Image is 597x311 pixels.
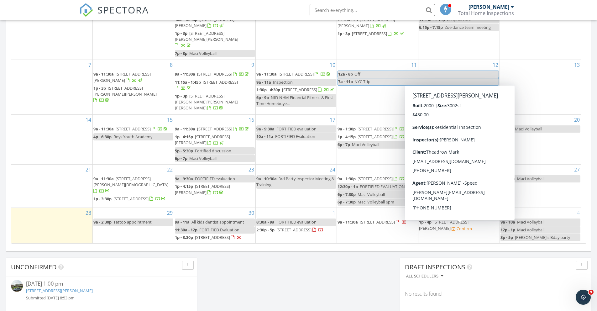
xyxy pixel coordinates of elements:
a: [DATE] 1:00 pm [STREET_ADDRESS][PERSON_NAME] Submitted [DATE] 8:53 pm [11,280,192,301]
span: 12p - 1p [500,227,515,233]
div: No results found [400,285,591,302]
a: Go to September 30, 2025 [247,208,255,218]
span: 4p - 6:30p [93,134,112,140]
span: Maci Volleyball [515,126,542,132]
td: Go to September 14, 2025 [11,115,93,165]
span: Off [354,71,360,77]
span: Maci Volleyball [358,192,385,197]
a: 1p - 3p [STREET_ADDRESS][PERSON_NAME][PERSON_NAME][PERSON_NAME] [175,92,255,112]
td: Go to September 24, 2025 [255,165,337,208]
span: Maci Volleyball [517,227,544,233]
div: Confirm [457,226,472,231]
td: Go to September 23, 2025 [174,165,255,208]
td: Go to September 15, 2025 [93,115,174,165]
a: 9a - 11:30a [STREET_ADDRESS][PERSON_NAME][DEMOGRAPHIC_DATA] [93,176,168,193]
a: 9a - 11:30a [STREET_ADDRESS] [338,219,417,226]
span: 6p - 7p [338,142,350,147]
td: Go to September 30, 2025 [174,208,255,243]
span: 11:15a - 1:15p [419,17,445,23]
span: [STREET_ADDRESS] [358,126,393,132]
a: 1:30p - 4:30p [STREET_ADDRESS] [256,86,336,94]
a: 9a - 11:30a [STREET_ADDRESS] [256,71,332,77]
span: Unconfirmed [11,263,57,271]
a: Go to September 7, 2025 [87,60,92,70]
a: 9a - 1:30p [STREET_ADDRESS] [338,125,417,133]
a: Go to September 16, 2025 [247,115,255,125]
a: 1p - 4:15p [STREET_ADDRESS][PERSON_NAME] [175,183,255,196]
a: 10a - 12:45p [STREET_ADDRESS][PERSON_NAME] [175,17,234,28]
span: Fortified discussion. [195,148,232,154]
a: 1p - 3:30p [STREET_ADDRESS] [175,234,255,241]
span: SPECTORA [97,3,149,16]
span: [STREET_ADDRESS] [116,126,151,132]
span: 7a - 11p [338,78,353,85]
a: 9a - 11:30a [STREET_ADDRESS] [93,126,169,132]
a: Go to September 27, 2025 [573,165,581,175]
span: 9a - 11:30a [93,126,114,132]
a: 9a - 11:30a [STREET_ADDRESS][PERSON_NAME][DEMOGRAPHIC_DATA] [93,175,173,195]
span: 9a - 11:30a [338,219,358,225]
div: Total Home Inspections [458,10,514,16]
a: 9a - 11:30a [STREET_ADDRESS] [175,71,255,78]
a: 1p - 4:15p [STREET_ADDRESS][PERSON_NAME] [175,183,230,195]
span: [STREET_ADDRESS] [197,126,232,132]
a: Go to September 22, 2025 [166,165,174,175]
a: Go to September 17, 2025 [328,115,337,125]
span: 3p - 5p [500,235,513,240]
span: 9a - 11a [175,219,190,225]
span: 9a - 11:30a [93,176,114,182]
span: 1p - 4p [419,219,432,225]
a: Go to September 24, 2025 [328,165,337,175]
td: Go to September 21, 2025 [11,165,93,208]
span: 1p - 3p [419,126,432,132]
span: 6p - 7:30p [338,192,356,197]
a: 9a - 11:30a [STREET_ADDRESS][PERSON_NAME] [93,71,173,84]
span: Acupuncture [447,17,471,23]
a: 11:15a - 1:45p [STREET_ADDRESS] [175,79,238,91]
span: FORTIFIED Evaluation [275,134,315,139]
span: [STREET_ADDRESS][PERSON_NAME] [419,192,474,203]
a: Go to October 4, 2025 [576,208,581,218]
a: Go to September 19, 2025 [491,115,500,125]
img: streetview [11,280,23,292]
a: 9a - 1:30p [STREET_ADDRESS] [338,126,411,132]
span: 9a - 11:30a [93,71,114,77]
a: Go to October 1, 2025 [331,208,337,218]
a: 1p - 3p [STREET_ADDRESS][PERSON_NAME] [419,125,499,139]
a: 1p - 4:15p [STREET_ADDRESS] [338,133,417,141]
span: [STREET_ADDRESS][PERSON_NAME] [419,126,469,138]
a: 1p - 3p [STREET_ADDRESS] [338,31,405,36]
span: 1p - 4:15p [175,134,193,140]
a: 1p - 3p [STREET_ADDRESS][PERSON_NAME][PERSON_NAME] [175,30,255,50]
span: [STREET_ADDRESS] [279,71,314,77]
a: Go to September 18, 2025 [410,115,418,125]
a: 2p - 4:30p [STREET_ADDRESS][PERSON_NAME] [419,191,499,204]
span: Zoë dance team meeting [445,24,491,30]
span: [STREET_ADDRESS] [282,87,317,92]
a: 1p - 3:30p [STREET_ADDRESS] [175,235,242,240]
a: Go to September 10, 2025 [328,60,337,70]
span: 6p - 7:30p [338,199,356,205]
a: 9a - 11a [STREET_ADDRESS] [419,175,499,183]
span: 11:30a - 12p [175,227,197,233]
span: NID-NHM Financial Fitness & First Time Homebuye... [256,95,333,106]
td: Go to September 10, 2025 [255,60,337,115]
span: FORTIFIED evaluation [195,176,235,182]
span: 1:30p - 4:30p [256,87,280,92]
span: [STREET_ADDRESS] [197,71,232,77]
a: 9a - 11a [STREET_ADDRESS] [419,176,489,182]
span: [STREET_ADDRESS] [358,134,393,140]
span: 11:15a - 12:15p [419,184,447,189]
span: 5p - 5:30p [175,148,193,154]
span: [STREET_ADDRESS][PERSON_NAME] [175,183,230,195]
a: Confirm [452,226,472,232]
a: 11:30a - 2p [STREET_ADDRESS][PERSON_NAME] [338,16,417,30]
a: Go to September 28, 2025 [84,208,92,218]
td: Go to September 7, 2025 [11,60,93,115]
span: [STREET_ADDRESS] [276,227,312,233]
a: 1p - 3p [STREET_ADDRESS][PERSON_NAME][PERSON_NAME][PERSON_NAME] [175,93,238,111]
a: Go to September 15, 2025 [166,115,174,125]
td: Go to September 13, 2025 [500,60,581,115]
a: Go to September 25, 2025 [410,165,418,175]
td: Go to October 4, 2025 [500,208,581,243]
